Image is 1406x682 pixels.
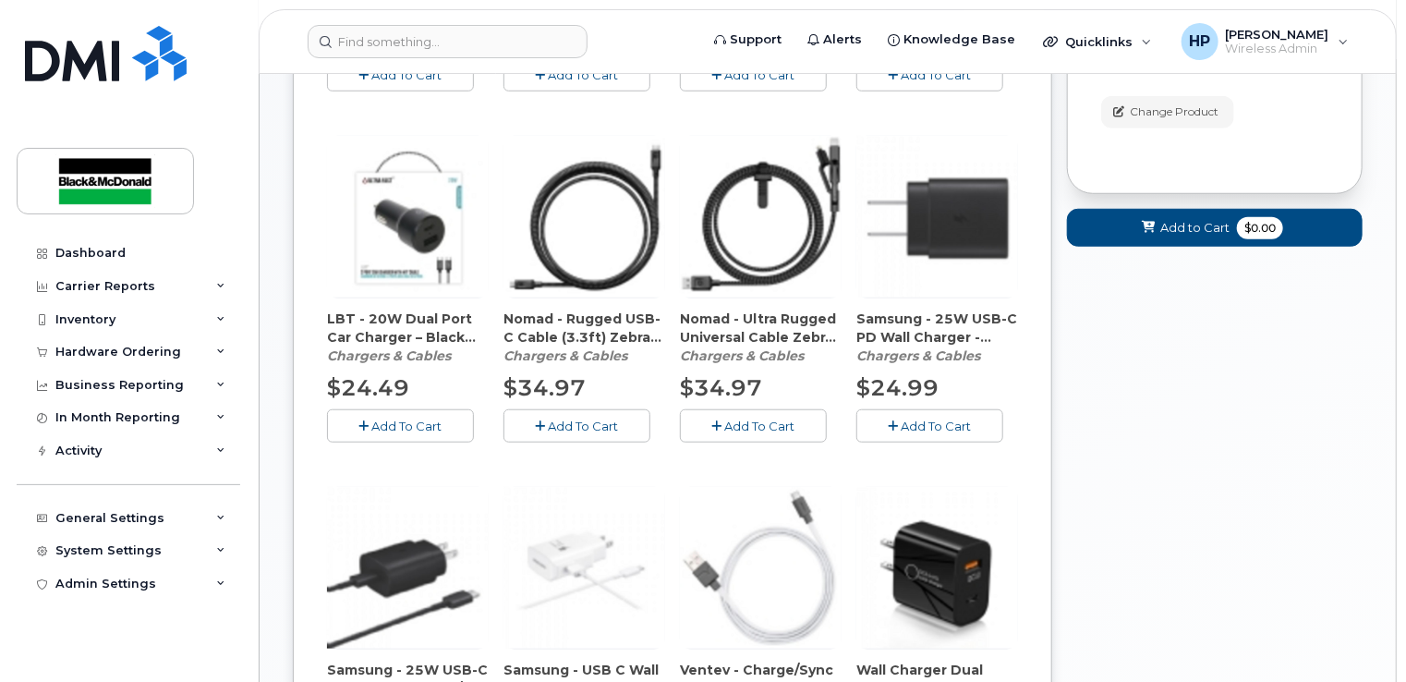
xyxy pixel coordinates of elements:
div: Samsung - 25W USB-C PD Wall Charger - Black - OEM - No Cable - (CAHCPZ000081) [856,310,1018,365]
div: LBT - 20W Dual Port Car Charger – Black (CACCLI000074) [327,310,489,365]
img: accessory36709.JPG [327,487,489,649]
span: [PERSON_NAME] [1226,27,1329,42]
img: accessory36215.JPG [327,136,489,298]
button: Add To Cart [856,409,1003,442]
button: Add To Cart [327,409,474,442]
span: HP [1189,30,1210,53]
span: Add To Cart [725,67,795,82]
button: Add To Cart [503,58,650,91]
span: $0.00 [1237,217,1283,239]
span: Add To Cart [372,419,442,433]
span: LBT - 20W Dual Port Car Charger – Black (CACCLI000074) [327,310,489,347]
span: Knowledge Base [903,30,1015,49]
span: Add To Cart [725,419,795,433]
span: Nomad - Rugged USB-C Cable (3.3ft) Zebra (CAMIBE000170) [503,310,665,347]
span: Wireless Admin [1226,42,1329,56]
button: Change Product [1101,96,1234,128]
img: accessory36552.JPG [680,487,842,649]
a: Knowledge Base [875,21,1028,58]
span: $24.49 [327,374,409,401]
em: Chargers & Cables [327,347,451,364]
button: Add To Cart [680,58,827,91]
button: Add To Cart [856,58,1003,91]
span: Add To Cart [549,67,619,82]
button: Add To Cart [680,409,827,442]
div: Nomad - Rugged USB-C Cable (3.3ft) Zebra (CAMIBE000170) [503,310,665,365]
div: Harsh Patel [1169,23,1362,60]
img: accessory36354.JPG [503,487,665,649]
input: Find something... [308,25,588,58]
span: Change Product [1130,104,1218,120]
button: Add to Cart $0.00 [1067,209,1363,247]
a: Alerts [794,21,875,58]
button: Add To Cart [503,409,650,442]
span: Add to Cart [1160,219,1230,237]
span: Add To Cart [372,67,442,82]
img: accessory36907.JPG [856,487,1018,649]
em: Chargers & Cables [503,347,627,364]
img: accessory36550.JPG [680,136,842,298]
span: Support [730,30,782,49]
img: accessory36708.JPG [856,136,1018,298]
span: Add To Cart [902,67,972,82]
span: Alerts [823,30,862,49]
div: Quicklinks [1030,23,1165,60]
img: accessory36548.JPG [503,136,665,298]
span: $34.97 [503,374,586,401]
div: Nomad - Ultra Rugged Universal Cable Zebra (CAMIBE000166) [680,310,842,365]
span: Add To Cart [549,419,619,433]
span: Add To Cart [902,419,972,433]
span: Quicklinks [1065,34,1133,49]
em: Chargers & Cables [680,347,804,364]
span: Samsung - 25W USB-C PD Wall Charger - Black - OEM - No Cable - (CAHCPZ000081) [856,310,1018,347]
a: Support [701,21,794,58]
em: Chargers & Cables [856,347,980,364]
span: $34.97 [680,374,762,401]
span: $24.99 [856,374,939,401]
button: Add To Cart [327,58,474,91]
span: Nomad - Ultra Rugged Universal Cable Zebra (CAMIBE000166) [680,310,842,347]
